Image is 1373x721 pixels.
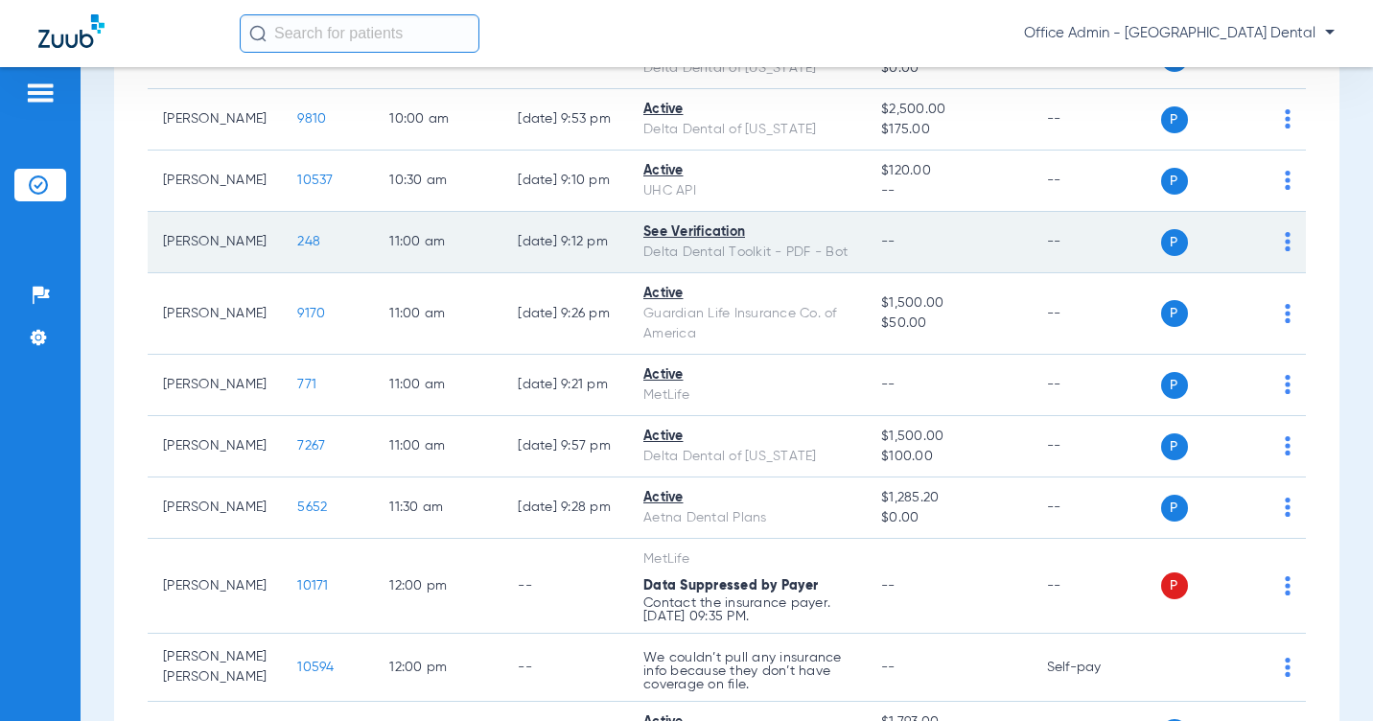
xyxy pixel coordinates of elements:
[881,181,1015,201] span: --
[148,355,282,416] td: [PERSON_NAME]
[502,212,628,273] td: [DATE] 9:12 PM
[1032,355,1161,416] td: --
[148,273,282,355] td: [PERSON_NAME]
[1285,232,1291,251] img: group-dot-blue.svg
[881,427,1015,447] span: $1,500.00
[1161,300,1188,327] span: P
[374,89,502,151] td: 10:00 AM
[643,549,850,570] div: MetLife
[297,112,326,126] span: 9810
[881,100,1015,120] span: $2,500.00
[881,314,1015,334] span: $50.00
[297,439,325,453] span: 7267
[1032,151,1161,212] td: --
[1161,229,1188,256] span: P
[881,661,896,674] span: --
[643,447,850,467] div: Delta Dental of [US_STATE]
[1032,477,1161,539] td: --
[881,378,896,391] span: --
[643,58,850,79] div: Delta Dental of [US_STATE]
[148,539,282,634] td: [PERSON_NAME]
[643,120,850,140] div: Delta Dental of [US_STATE]
[1032,89,1161,151] td: --
[148,212,282,273] td: [PERSON_NAME]
[881,120,1015,140] span: $175.00
[881,508,1015,528] span: $0.00
[297,579,328,593] span: 10171
[643,385,850,406] div: MetLife
[148,151,282,212] td: [PERSON_NAME]
[1285,171,1291,190] img: group-dot-blue.svg
[643,651,850,691] p: We couldn’t pull any insurance info because they don’t have coverage on file.
[25,81,56,105] img: hamburger-icon
[1032,539,1161,634] td: --
[1285,498,1291,517] img: group-dot-blue.svg
[374,355,502,416] td: 11:00 AM
[297,500,327,514] span: 5652
[643,427,850,447] div: Active
[881,293,1015,314] span: $1,500.00
[502,539,628,634] td: --
[297,378,316,391] span: 771
[502,355,628,416] td: [DATE] 9:21 PM
[1277,629,1373,721] iframe: Chat Widget
[374,634,502,702] td: 12:00 PM
[881,447,1015,467] span: $100.00
[148,89,282,151] td: [PERSON_NAME]
[881,488,1015,508] span: $1,285.20
[374,416,502,477] td: 11:00 AM
[374,151,502,212] td: 10:30 AM
[38,14,105,48] img: Zuub Logo
[881,161,1015,181] span: $120.00
[297,174,333,187] span: 10537
[1285,304,1291,323] img: group-dot-blue.svg
[502,634,628,702] td: --
[502,273,628,355] td: [DATE] 9:26 PM
[643,304,850,344] div: Guardian Life Insurance Co. of America
[148,477,282,539] td: [PERSON_NAME]
[643,579,818,593] span: Data Suppressed by Payer
[297,661,334,674] span: 10594
[374,477,502,539] td: 11:30 AM
[643,508,850,528] div: Aetna Dental Plans
[1032,634,1161,702] td: Self-pay
[1285,109,1291,128] img: group-dot-blue.svg
[374,273,502,355] td: 11:00 AM
[1285,436,1291,455] img: group-dot-blue.svg
[1161,168,1188,195] span: P
[1032,416,1161,477] td: --
[148,634,282,702] td: [PERSON_NAME] [PERSON_NAME]
[297,235,320,248] span: 248
[1161,433,1188,460] span: P
[502,416,628,477] td: [DATE] 9:57 PM
[643,243,850,263] div: Delta Dental Toolkit - PDF - Bot
[148,416,282,477] td: [PERSON_NAME]
[643,596,850,623] p: Contact the insurance payer. [DATE] 09:35 PM.
[643,161,850,181] div: Active
[643,365,850,385] div: Active
[1161,372,1188,399] span: P
[1285,576,1291,595] img: group-dot-blue.svg
[1161,106,1188,133] span: P
[881,58,1015,79] span: $0.00
[297,307,325,320] span: 9170
[1285,375,1291,394] img: group-dot-blue.svg
[374,539,502,634] td: 12:00 PM
[643,100,850,120] div: Active
[881,235,896,248] span: --
[249,25,267,42] img: Search Icon
[643,488,850,508] div: Active
[502,477,628,539] td: [DATE] 9:28 PM
[1032,212,1161,273] td: --
[374,212,502,273] td: 11:00 AM
[502,151,628,212] td: [DATE] 9:10 PM
[643,222,850,243] div: See Verification
[1161,495,1188,522] span: P
[1161,572,1188,599] span: P
[1032,273,1161,355] td: --
[502,89,628,151] td: [DATE] 9:53 PM
[1024,24,1335,43] span: Office Admin - [GEOGRAPHIC_DATA] Dental
[643,181,850,201] div: UHC API
[643,284,850,304] div: Active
